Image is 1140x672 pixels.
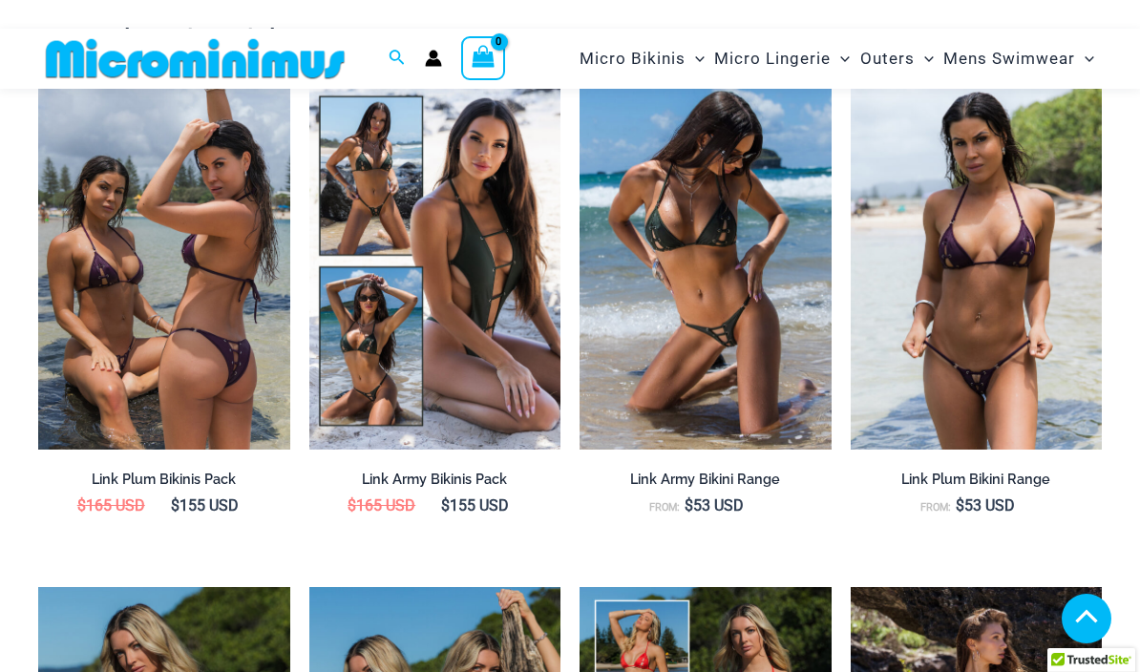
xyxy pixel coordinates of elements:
[956,496,964,514] span: $
[851,471,1103,489] h2: Link Plum Bikini Range
[309,471,561,495] a: Link Army Bikinis Pack
[649,501,680,514] span: From:
[580,34,686,83] span: Micro Bikinis
[348,496,415,514] bdi: 165 USD
[580,73,832,450] a: Link Army 3070 Tri Top 2031 Cheeky 08Link Army 3070 Tri Top 2031 Cheeky 10Link Army 3070 Tri Top ...
[709,34,855,83] a: Micro LingerieMenu ToggleMenu Toggle
[685,496,744,514] bdi: 53 USD
[920,501,951,514] span: From:
[860,34,915,83] span: Outers
[38,37,352,80] img: MM SHOP LOGO FLAT
[171,496,179,514] span: $
[580,73,832,450] img: Link Army 3070 Tri Top 2031 Cheeky 08
[309,471,561,489] h2: Link Army Bikinis Pack
[943,34,1075,83] span: Mens Swimwear
[309,73,561,450] img: Link Army Pack
[855,34,939,83] a: OutersMenu ToggleMenu Toggle
[171,496,239,514] bdi: 155 USD
[348,496,356,514] span: $
[956,496,1015,514] bdi: 53 USD
[38,73,290,450] a: Bikini Pack PlumLink Plum 3070 Tri Top 4580 Micro 04Link Plum 3070 Tri Top 4580 Micro 04
[685,496,693,514] span: $
[38,471,290,495] a: Link Plum Bikinis Pack
[1075,34,1094,83] span: Menu Toggle
[851,73,1103,450] a: Link Plum 3070 Tri Top 4580 Micro 01Link Plum 3070 Tri Top 4580 Micro 05Link Plum 3070 Tri Top 45...
[714,34,831,83] span: Micro Lingerie
[38,73,290,450] img: Bikini Pack Plum
[77,496,86,514] span: $
[575,34,709,83] a: Micro BikinisMenu ToggleMenu Toggle
[851,73,1103,450] img: Link Plum 3070 Tri Top 4580 Micro 01
[851,471,1103,495] a: Link Plum Bikini Range
[38,471,290,489] h2: Link Plum Bikinis Pack
[686,34,705,83] span: Menu Toggle
[389,47,406,71] a: Search icon link
[939,34,1099,83] a: Mens SwimwearMenu ToggleMenu Toggle
[915,34,934,83] span: Menu Toggle
[425,50,442,67] a: Account icon link
[441,496,450,514] span: $
[77,496,145,514] bdi: 165 USD
[572,31,1102,86] nav: Site Navigation
[441,496,509,514] bdi: 155 USD
[580,471,832,489] h2: Link Army Bikini Range
[461,36,505,80] a: View Shopping Cart, empty
[580,471,832,495] a: Link Army Bikini Range
[309,73,561,450] a: Link Army PackLink Army 3070 Tri Top 2031 Cheeky 06Link Army 3070 Tri Top 2031 Cheeky 06
[831,34,850,83] span: Menu Toggle
[38,21,1102,54] h2: Keep Shopping Link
